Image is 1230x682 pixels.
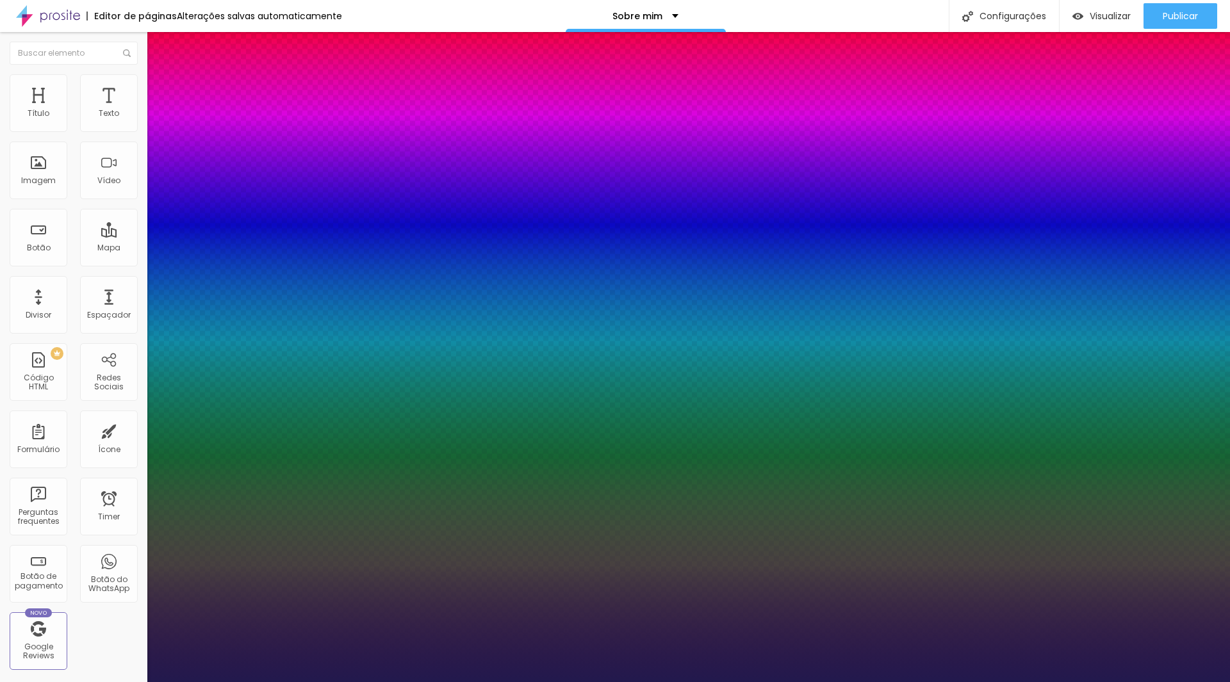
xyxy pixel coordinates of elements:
[83,575,134,594] div: Botão do WhatsApp
[25,608,53,617] div: Novo
[177,12,342,20] div: Alterações salvas automaticamente
[612,12,662,20] p: Sobre mim
[28,109,49,118] div: Título
[1060,3,1144,29] button: Visualizar
[1072,11,1083,22] img: view-1.svg
[97,176,120,185] div: Vídeo
[21,176,56,185] div: Imagem
[98,445,120,454] div: Ícone
[27,243,51,252] div: Botão
[13,508,63,526] div: Perguntas frequentes
[13,373,63,392] div: Código HTML
[123,49,131,57] img: Icone
[962,11,973,22] img: Icone
[10,42,138,65] input: Buscar elemento
[1090,11,1131,21] span: Visualizar
[87,311,131,320] div: Espaçador
[83,373,134,392] div: Redes Sociais
[86,12,177,20] div: Editor de páginas
[17,445,60,454] div: Formulário
[13,572,63,590] div: Botão de pagamento
[99,109,119,118] div: Texto
[1144,3,1217,29] button: Publicar
[1163,11,1198,21] span: Publicar
[26,311,51,320] div: Divisor
[98,512,120,521] div: Timer
[97,243,120,252] div: Mapa
[13,642,63,661] div: Google Reviews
